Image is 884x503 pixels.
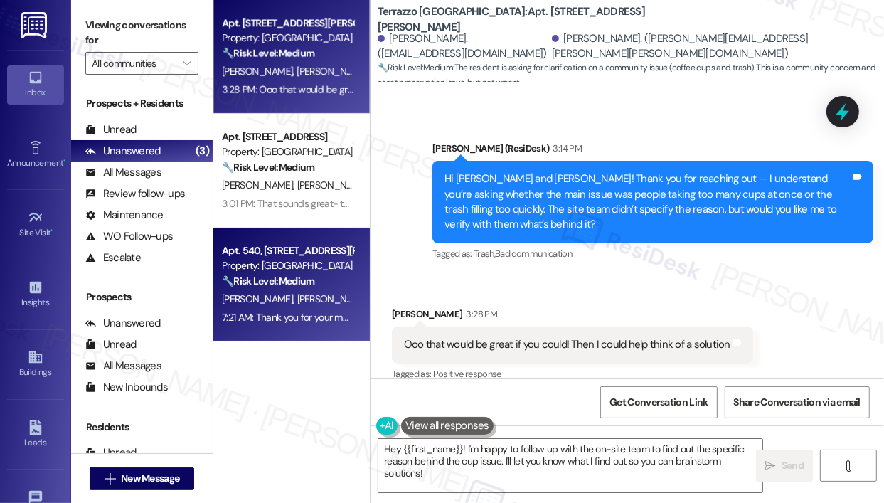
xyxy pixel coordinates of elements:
i:  [183,58,191,69]
span: • [51,226,53,235]
span: [PERSON_NAME] [PERSON_NAME] [297,65,442,78]
button: Send [756,450,814,482]
div: New Inbounds [85,380,168,395]
strong: 🔧 Risk Level: Medium [222,275,314,287]
div: All Messages [85,359,161,374]
div: Ooo that would be great if you could! Then I could help think of a solution [404,337,730,352]
textarea: Hey {{first_name}}! I'm happy to follow up with the on-site team to find out the specific reason ... [378,439,762,492]
div: All Messages [85,165,161,180]
span: Send [782,458,804,473]
div: Review follow-ups [85,186,185,201]
div: Apt. [STREET_ADDRESS][PERSON_NAME] [222,16,353,31]
strong: 🔧 Risk Level: Medium [222,161,314,174]
a: Site Visit • [7,206,64,244]
span: [PERSON_NAME] [222,179,297,191]
a: Inbox [7,65,64,104]
div: Property: [GEOGRAPHIC_DATA] [222,144,353,159]
span: [PERSON_NAME] [297,292,368,305]
div: 3:01 PM: That sounds great- thank you! [222,197,383,210]
a: Insights • [7,275,64,314]
span: Trash , [474,248,495,260]
div: Tagged as: [392,364,753,384]
div: Apt. [STREET_ADDRESS] [222,129,353,144]
div: Escalate [85,250,141,265]
div: Unread [85,445,137,460]
strong: 🔧 Risk Level: Medium [378,62,453,73]
div: 3:28 PM: Ooo that would be great if you could! Then I could help think of a solution [222,83,560,96]
div: Unanswered [85,316,161,331]
div: (3) [192,140,213,162]
div: Unanswered [85,144,161,159]
a: Buildings [7,345,64,383]
strong: 🔧 Risk Level: Medium [222,47,314,60]
button: Get Conversation Link [600,386,717,418]
div: [PERSON_NAME]. ([EMAIL_ADDRESS][DOMAIN_NAME]) [378,31,548,62]
span: Positive response [433,368,501,380]
i:  [105,473,115,485]
div: 3:14 PM [550,141,582,156]
span: : The resident is asking for clarification on a community issue (coffee cups and trash). This is ... [378,60,884,91]
div: Maintenance [85,208,164,223]
div: [PERSON_NAME] [392,307,753,327]
span: Bad communication [495,248,572,260]
span: • [49,295,51,305]
label: Viewing conversations for [85,14,198,52]
div: [PERSON_NAME]. ([PERSON_NAME][EMAIL_ADDRESS][PERSON_NAME][PERSON_NAME][DOMAIN_NAME]) [552,31,873,62]
button: New Message [90,467,195,490]
div: Unread [85,337,137,352]
div: 3:28 PM [463,307,497,322]
button: Share Conversation via email [725,386,870,418]
div: [PERSON_NAME] (ResiDesk) [432,141,873,161]
img: ResiDesk Logo [21,12,50,38]
div: Tagged as: [432,243,873,264]
div: Apt. 540, [STREET_ADDRESS][PERSON_NAME] [222,243,353,258]
span: [PERSON_NAME] [222,292,297,305]
div: Hi [PERSON_NAME] and [PERSON_NAME]! Thank you for reaching out — I understand you’re asking wheth... [444,171,851,233]
div: Property: [GEOGRAPHIC_DATA] [222,258,353,273]
b: Terrazzo [GEOGRAPHIC_DATA]: Apt. [STREET_ADDRESS][PERSON_NAME] [378,4,662,35]
input: All communities [92,52,176,75]
span: [PERSON_NAME] [222,65,297,78]
div: WO Follow-ups [85,229,173,244]
span: New Message [121,471,179,486]
div: Prospects [71,290,213,305]
span: Share Conversation via email [734,395,861,410]
span: • [63,156,65,166]
a: Leads [7,415,64,454]
div: Residents [71,420,213,435]
div: Prospects + Residents [71,96,213,111]
span: [PERSON_NAME] [297,179,368,191]
i:  [843,460,853,472]
i:  [765,460,776,472]
span: Get Conversation Link [609,395,708,410]
div: Unread [85,122,137,137]
div: Property: [GEOGRAPHIC_DATA] [222,31,353,46]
